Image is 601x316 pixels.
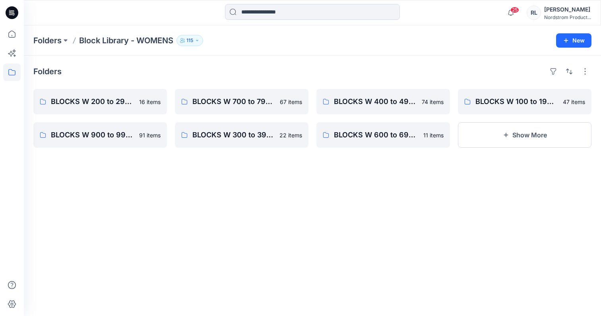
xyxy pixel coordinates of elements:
[79,35,173,46] p: Block Library - WOMENS
[458,89,591,114] a: BLOCKS W 100 to 199 - Woven Tops, Shirts, PJ Tops47 items
[556,33,591,48] button: New
[316,89,450,114] a: BLOCKS W 400 to 499 - Bottoms, Shorts74 items
[334,96,417,107] p: BLOCKS W 400 to 499 - Bottoms, Shorts
[33,89,167,114] a: BLOCKS W 200 to 299 - Skirts, skorts, 1/2 Slip, Full Slip16 items
[544,14,591,20] div: Nordstrom Product...
[192,129,275,141] p: BLOCKS W 300 to 399 - Jackets, Blazers, Outerwear, Sportscoat, Vest
[510,7,519,13] span: 25
[279,131,302,139] p: 22 items
[280,98,302,106] p: 67 items
[422,98,444,106] p: 74 items
[176,35,203,46] button: 115
[423,131,444,139] p: 11 items
[192,96,275,107] p: BLOCKS W 700 to 799 - Dresses, Cami's, Gowns, Chemise
[458,122,591,148] button: Show More
[51,96,134,107] p: BLOCKS W 200 to 299 - Skirts, skorts, 1/2 Slip, Full Slip
[475,96,558,107] p: BLOCKS W 100 to 199 - Woven Tops, Shirts, PJ Tops
[544,5,591,14] div: [PERSON_NAME]
[175,122,308,148] a: BLOCKS W 300 to 399 - Jackets, Blazers, Outerwear, Sportscoat, Vest22 items
[527,6,541,20] div: RL
[33,67,62,76] h4: Folders
[316,122,450,148] a: BLOCKS W 600 to 699 - Robes, [GEOGRAPHIC_DATA]11 items
[186,36,193,45] p: 115
[334,129,419,141] p: BLOCKS W 600 to 699 - Robes, [GEOGRAPHIC_DATA]
[33,122,167,148] a: BLOCKS W 900 to 999 - Knit Cut & Sew Tops91 items
[175,89,308,114] a: BLOCKS W 700 to 799 - Dresses, Cami's, Gowns, Chemise67 items
[139,98,161,106] p: 16 items
[139,131,161,139] p: 91 items
[33,35,62,46] a: Folders
[563,98,585,106] p: 47 items
[51,129,134,141] p: BLOCKS W 900 to 999 - Knit Cut & Sew Tops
